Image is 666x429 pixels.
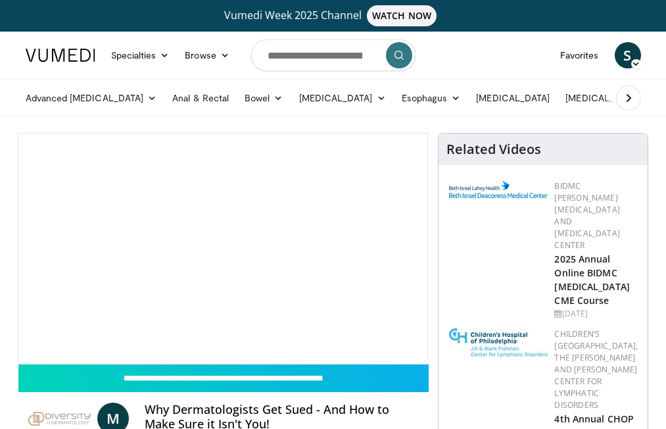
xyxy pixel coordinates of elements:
[449,328,548,357] img: ffa5faa8-5a43-44fb-9bed-3795f4b5ac57.jpg.150x105_q85_autocrop_double_scale_upscale_version-0.2.jpg
[449,181,548,198] img: c96b19ec-a48b-46a9-9095-935f19585444.png.150x105_q85_autocrop_double_scale_upscale_version-0.2.png
[26,49,95,62] img: VuMedi Logo
[18,134,428,364] video-js: Video Player
[554,328,638,411] a: Children’s [GEOGRAPHIC_DATA], The [PERSON_NAME] and [PERSON_NAME] Center for Lymphatic Disorders
[18,85,165,111] a: Advanced [MEDICAL_DATA]
[367,5,437,26] span: WATCH NOW
[468,85,558,111] a: [MEDICAL_DATA]
[251,39,416,71] input: Search topics, interventions
[394,85,469,111] a: Esophagus
[554,308,637,320] div: [DATE]
[446,141,541,157] h4: Related Videos
[237,85,291,111] a: Bowel
[177,42,237,68] a: Browse
[18,5,649,26] a: Vumedi Week 2025 ChannelWATCH NOW
[103,42,178,68] a: Specialties
[164,85,237,111] a: Anal & Rectal
[615,42,641,68] a: S
[554,253,629,307] a: 2025 Annual Online BIDMC [MEDICAL_DATA] CME Course
[291,85,394,111] a: [MEDICAL_DATA]
[558,85,660,111] a: [MEDICAL_DATA]
[554,180,619,251] a: BIDMC [PERSON_NAME][MEDICAL_DATA] and [MEDICAL_DATA] Center
[552,42,607,68] a: Favorites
